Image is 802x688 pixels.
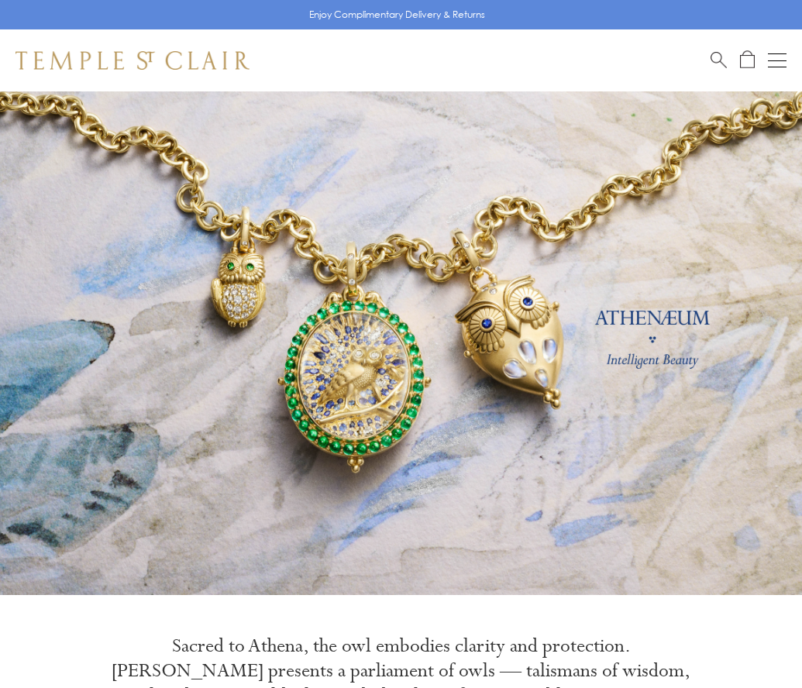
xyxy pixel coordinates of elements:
button: Open navigation [768,51,787,70]
a: Open Shopping Bag [740,50,755,70]
p: Enjoy Complimentary Delivery & Returns [309,7,485,22]
img: Temple St. Clair [15,51,250,70]
a: Search [711,50,727,70]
